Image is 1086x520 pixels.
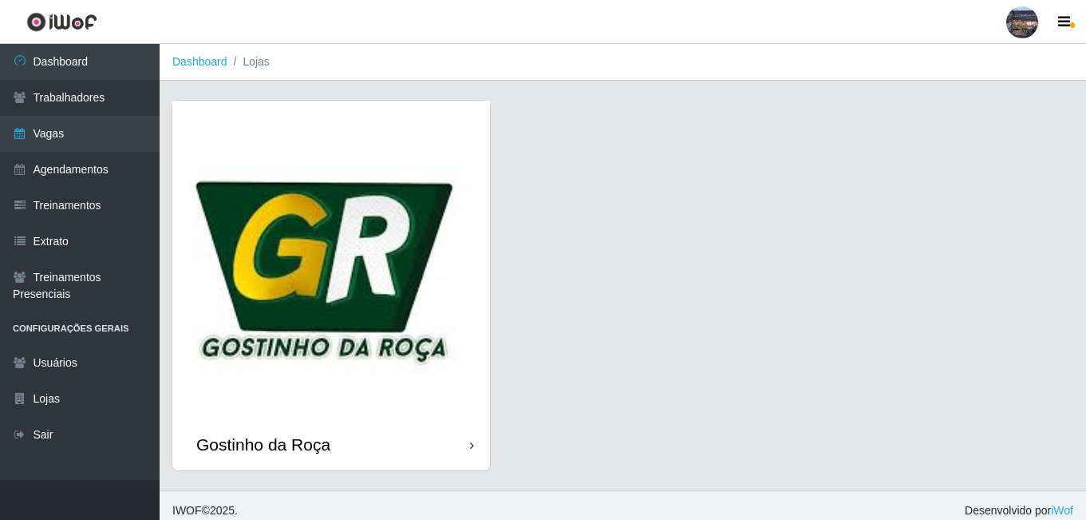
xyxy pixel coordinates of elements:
[172,502,238,519] span: © 2025 .
[1051,504,1073,517] a: iWof
[26,12,97,32] img: CoreUI Logo
[172,101,490,470] a: Gostinho da Roça
[965,502,1073,519] span: Desenvolvido por
[172,101,490,419] img: cardImg
[172,504,202,517] span: IWOF
[172,55,227,68] a: Dashboard
[196,435,330,455] div: Gostinho da Roça
[227,54,270,70] li: Lojas
[160,44,1086,81] nav: breadcrumb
